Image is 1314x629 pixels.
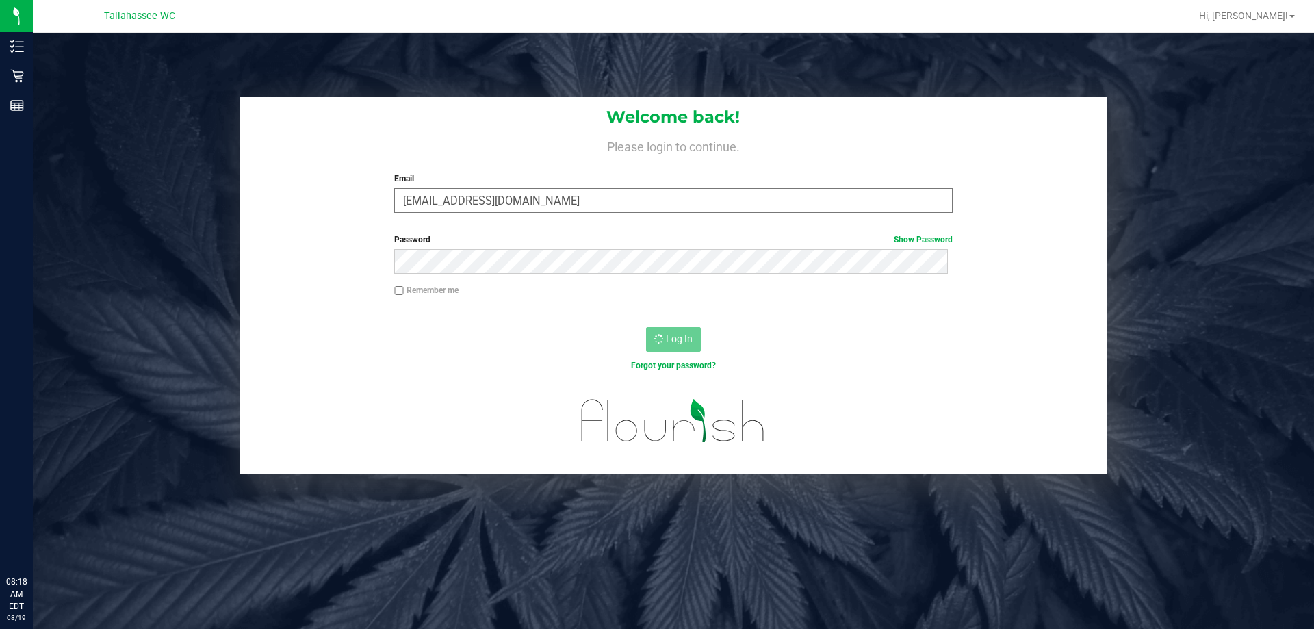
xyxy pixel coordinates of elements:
[631,361,716,370] a: Forgot your password?
[894,235,953,244] a: Show Password
[666,333,693,344] span: Log In
[394,172,952,185] label: Email
[394,235,430,244] span: Password
[10,99,24,112] inline-svg: Reports
[240,108,1107,126] h1: Welcome back!
[240,137,1107,153] h4: Please login to continue.
[1199,10,1288,21] span: Hi, [PERSON_NAME]!
[394,284,459,296] label: Remember me
[10,69,24,83] inline-svg: Retail
[6,613,27,623] p: 08/19
[10,40,24,53] inline-svg: Inventory
[104,10,175,22] span: Tallahassee WC
[6,576,27,613] p: 08:18 AM EDT
[565,386,782,456] img: flourish_logo.svg
[646,327,701,352] button: Log In
[394,286,404,296] input: Remember me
